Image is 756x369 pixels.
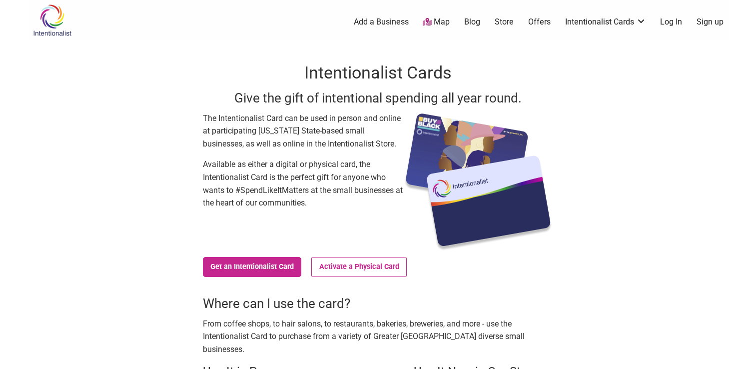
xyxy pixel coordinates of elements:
[203,294,554,312] h3: Where can I use the card?
[565,16,646,27] a: Intentionalist Cards
[203,158,403,209] p: Available as either a digital or physical card, the Intentionalist Card is the perfect gift for a...
[203,317,554,356] p: From coffee shops, to hair salons, to restaurants, bakeries, breweries, and more - use the Intent...
[203,61,554,85] h1: Intentionalist Cards
[464,16,480,27] a: Blog
[311,257,407,277] a: Activate a Physical Card
[423,16,450,28] a: Map
[660,16,682,27] a: Log In
[697,16,724,27] a: Sign up
[203,257,302,277] a: Get an Intentionalist Card
[354,16,409,27] a: Add a Business
[28,4,76,36] img: Intentionalist
[403,112,554,252] img: Intentionalist Card
[203,112,403,150] p: The Intentionalist Card can be used in person and online at participating [US_STATE] State-based ...
[528,16,551,27] a: Offers
[203,89,554,107] h3: Give the gift of intentional spending all year round.
[495,16,514,27] a: Store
